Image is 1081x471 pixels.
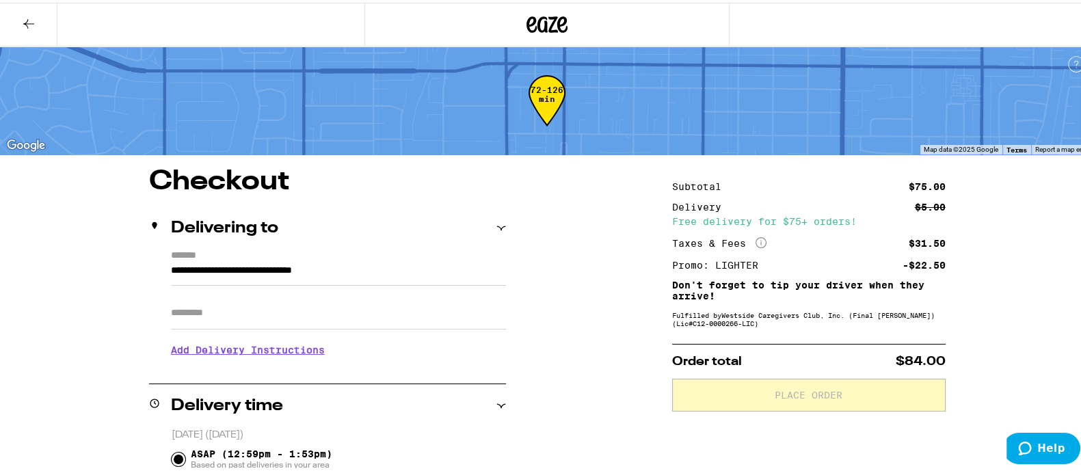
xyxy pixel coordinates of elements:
[191,457,332,468] span: Based on past deliveries in your area
[171,363,506,374] p: We'll contact you at [PHONE_NUMBER] when we arrive
[1006,143,1027,151] a: Terms
[672,258,768,267] div: Promo: LIGHTER
[149,165,506,193] h1: Checkout
[672,376,946,409] button: Place Order
[1006,430,1080,464] iframe: Opens a widget where you can find more information
[672,179,731,189] div: Subtotal
[191,446,332,468] span: ASAP (12:59pm - 1:53pm)
[672,308,946,325] div: Fulfilled by Westside Caregivers Club, Inc. (Final [PERSON_NAME]) (Lic# C12-0000266-LIC )
[171,395,283,412] h2: Delivery time
[529,83,565,134] div: 72-126 min
[896,353,946,365] span: $84.00
[171,332,506,363] h3: Add Delivery Instructions
[672,200,731,209] div: Delivery
[924,143,998,150] span: Map data ©2025 Google
[171,217,278,234] h2: Delivering to
[672,353,742,365] span: Order total
[672,234,766,247] div: Taxes & Fees
[909,236,946,245] div: $31.50
[172,426,506,439] p: [DATE] ([DATE])
[909,179,946,189] div: $75.00
[903,258,946,267] div: -$22.50
[915,200,946,209] div: $5.00
[672,277,946,299] p: Don't forget to tip your driver when they arrive!
[3,134,49,152] img: Google
[775,388,842,397] span: Place Order
[3,134,49,152] a: Open this area in Google Maps (opens a new window)
[672,214,946,224] div: Free delivery for $75+ orders!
